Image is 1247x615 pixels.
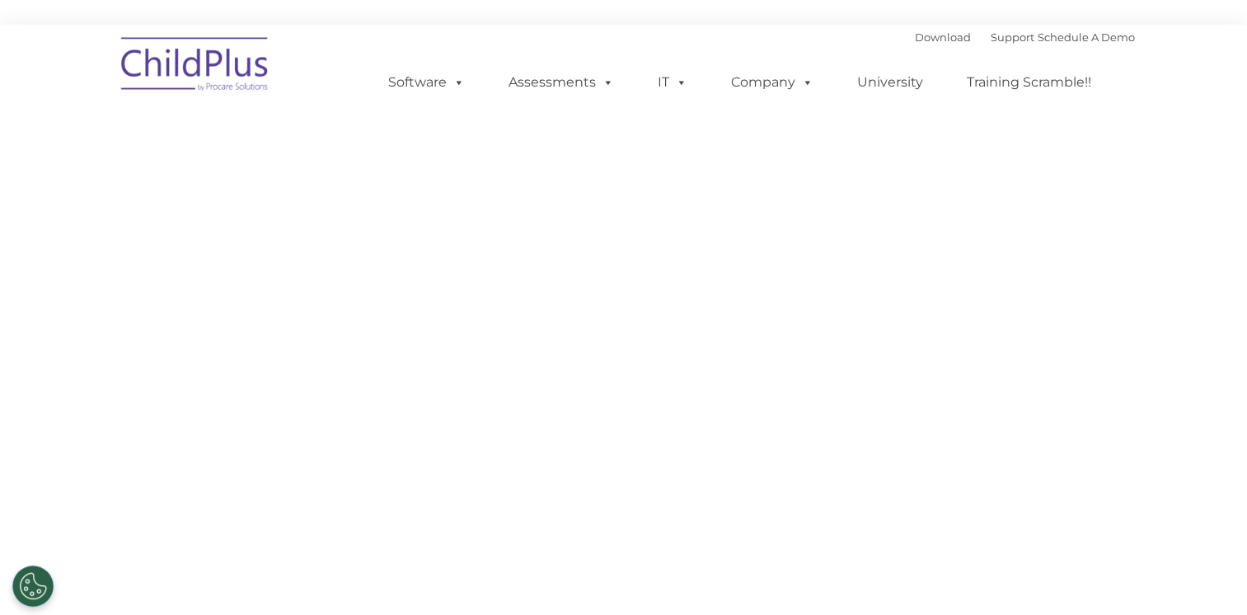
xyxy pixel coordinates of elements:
[915,31,1135,44] font: |
[125,160,407,210] span: CONTACT US
[641,66,704,99] a: IT
[991,31,1034,44] a: Support
[372,66,481,99] a: Software
[841,66,940,99] a: University
[125,228,1083,264] span: Whether you want a personalized demo of the software, looking for answers, interested in training...
[1038,31,1135,44] a: Schedule A Demo
[950,66,1108,99] a: Training Scramble!!
[915,31,971,44] a: Download
[715,66,830,99] a: Company
[12,566,54,607] button: Cookies Settings
[492,66,631,99] a: Assessments
[113,26,278,108] img: ChildPlus by Procare Solutions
